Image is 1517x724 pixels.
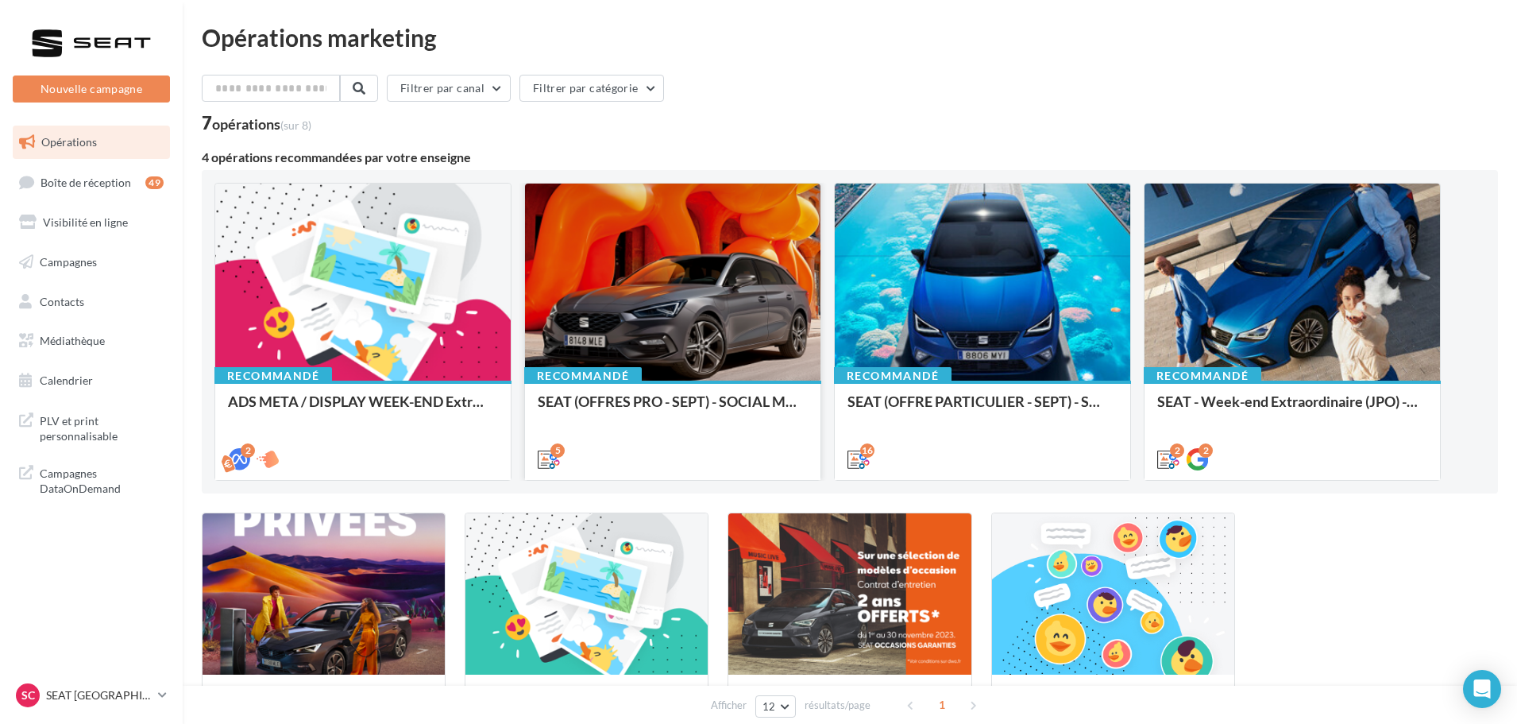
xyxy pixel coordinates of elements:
[241,443,255,458] div: 2
[524,367,642,385] div: Recommandé
[519,75,664,102] button: Filtrer par catégorie
[214,367,332,385] div: Recommandé
[41,135,97,149] span: Opérations
[40,334,105,347] span: Médiathèque
[40,374,93,387] span: Calendrier
[10,206,173,239] a: Visibilité en ligne
[10,126,173,159] a: Opérations
[43,215,128,229] span: Visibilité en ligne
[711,698,747,713] span: Afficher
[847,393,1117,425] div: SEAT (OFFRE PARTICULIER - SEPT) - SOCIAL MEDIA
[1170,443,1184,458] div: 2
[762,700,776,713] span: 12
[145,176,164,189] div: 49
[10,404,173,451] a: PLV et print personnalisable
[1157,393,1427,425] div: SEAT - Week-end Extraordinaire (JPO) - GENERIQUE SEPT / OCTOBRE
[40,410,164,444] span: PLV et print personnalisable
[21,687,35,703] span: SC
[10,364,173,397] a: Calendrier
[280,118,311,132] span: (sur 8)
[10,285,173,319] a: Contacts
[212,117,311,131] div: opérations
[202,151,1498,164] div: 4 opérations recommandées par votre enseigne
[550,443,565,458] div: 5
[202,25,1498,49] div: Opérations marketing
[13,75,170,103] button: Nouvelle campagne
[40,463,164,497] span: Campagnes DataOnDemand
[387,75,511,102] button: Filtrer par canal
[755,695,796,718] button: 12
[10,456,173,503] a: Campagnes DataOnDemand
[40,255,97,269] span: Campagnes
[1463,670,1501,708] div: Open Intercom Messenger
[40,294,84,308] span: Contacts
[1199,443,1213,458] div: 2
[1144,367,1261,385] div: Recommandé
[860,443,874,458] div: 16
[929,692,955,718] span: 1
[46,687,152,703] p: SEAT [GEOGRAPHIC_DATA]
[10,165,173,199] a: Boîte de réception49
[538,393,808,425] div: SEAT (OFFRES PRO - SEPT) - SOCIAL MEDIA
[805,698,870,713] span: résultats/page
[834,367,952,385] div: Recommandé
[13,680,170,710] a: SC SEAT [GEOGRAPHIC_DATA]
[10,246,173,279] a: Campagnes
[202,114,311,132] div: 7
[10,324,173,358] a: Médiathèque
[228,393,498,425] div: ADS META / DISPLAY WEEK-END Extraordinaire (JPO) Septembre 2025
[41,175,131,188] span: Boîte de réception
